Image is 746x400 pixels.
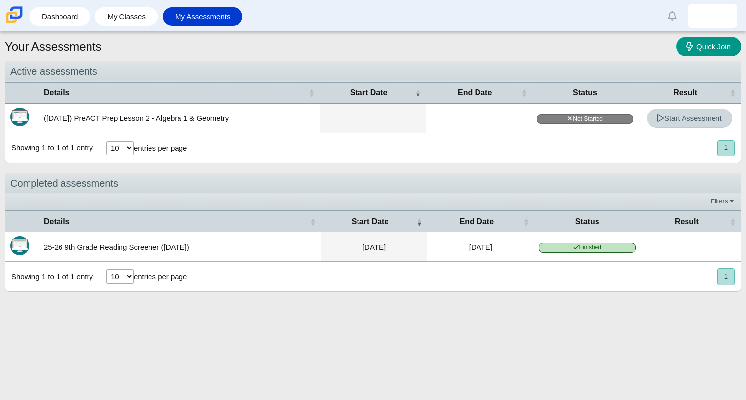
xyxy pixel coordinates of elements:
[657,114,722,122] span: Start Assessment
[717,268,735,285] button: 1
[708,197,738,206] a: Filters
[696,42,731,51] span: Quick Join
[647,109,732,128] a: Start Assessment
[10,236,29,255] img: Itembank
[325,87,413,98] span: Start Date
[415,88,421,98] span: Start Date : Activate to remove sorting
[309,88,315,98] span: Details : Activate to sort
[537,87,633,98] span: Status
[705,8,720,24] img: adriel.moreno.7jiQIu
[417,217,422,227] span: Start Date : Activate to remove sorting
[326,216,415,227] span: Start Date
[688,4,737,28] a: adriel.moreno.7jiQIu
[716,268,735,285] nav: pagination
[643,87,728,98] span: Result
[676,37,741,56] a: Quick Join
[10,108,29,126] img: Itembank
[5,262,93,291] div: Showing 1 to 1 of 1 entry
[310,217,316,227] span: Details : Activate to sort
[39,104,320,133] td: ([DATE]) PreACT Prep Lesson 2 - Algebra 1 & Geometry
[539,243,636,252] span: Finished
[44,216,308,227] span: Details
[44,87,307,98] span: Details
[521,88,527,98] span: End Date : Activate to sort
[730,88,736,98] span: Result : Activate to sort
[730,217,736,227] span: Result : Activate to sort
[39,232,321,262] td: 25-26 9th Grade Reading Screener ([DATE])
[5,133,93,163] div: Showing 1 to 1 of 1 entry
[716,140,735,156] nav: pagination
[4,18,25,27] a: Carmen School of Science & Technology
[537,114,633,124] span: Not Started
[100,7,153,26] a: My Classes
[34,7,85,26] a: Dashboard
[168,7,238,26] a: My Assessments
[134,272,187,281] label: entries per page
[717,140,735,156] button: 1
[646,216,728,227] span: Result
[362,243,386,251] time: Aug 21, 2025 at 11:47 AM
[134,144,187,152] label: entries per page
[5,61,741,82] div: Active assessments
[4,4,25,25] img: Carmen School of Science & Technology
[5,173,741,194] div: Completed assessments
[5,38,102,55] h1: Your Assessments
[661,5,683,27] a: Alerts
[523,217,529,227] span: End Date : Activate to sort
[469,243,492,251] time: Aug 21, 2025 at 12:02 PM
[431,87,519,98] span: End Date
[539,216,636,227] span: Status
[432,216,521,227] span: End Date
